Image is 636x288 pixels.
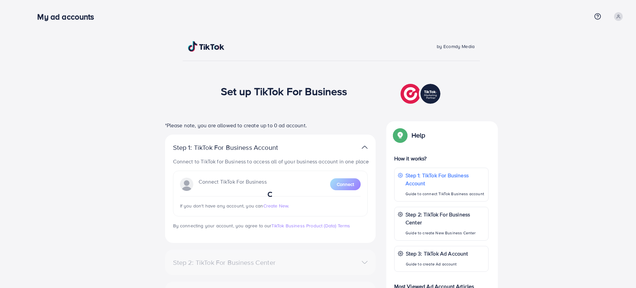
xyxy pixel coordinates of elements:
[173,144,299,151] p: Step 1: TikTok For Business Account
[406,229,485,237] p: Guide to create New Business Center
[394,154,489,162] p: How it works?
[406,250,468,258] p: Step 3: TikTok Ad Account
[406,210,485,226] p: Step 2: TikTok For Business Center
[411,131,425,139] p: Help
[188,41,225,52] img: TikTok
[437,43,475,50] span: by Ecomdy Media
[165,121,376,129] p: *Please note, you are allowed to create up to 0 ad account.
[362,143,368,152] img: TikTok partner
[406,260,468,268] p: Guide to create Ad account
[394,129,406,141] img: Popup guide
[406,190,485,198] p: Guide to connect TikTok Business account
[221,85,347,97] h1: Set up TikTok For Business
[406,171,485,187] p: Step 1: TikTok For Business Account
[37,12,99,22] h3: My ad accounts
[401,82,442,105] img: TikTok partner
